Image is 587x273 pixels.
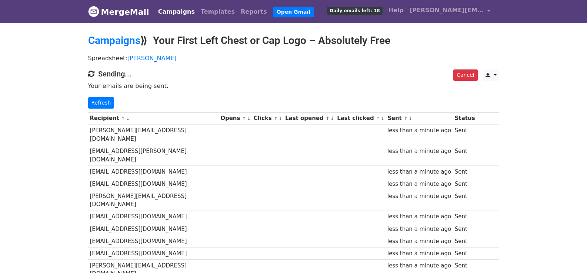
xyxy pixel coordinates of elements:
div: less than a minute ago [387,237,451,246]
p: Spreadsheet: [88,54,499,62]
a: Templates [198,4,238,19]
th: Clicks [252,112,283,124]
a: ↑ [376,116,380,121]
span: Daily emails left: 18 [327,7,382,15]
p: Your emails are being sent. [88,82,499,90]
a: ↓ [381,116,385,121]
div: less than a minute ago [387,262,451,270]
a: [PERSON_NAME][EMAIL_ADDRESS][DOMAIN_NAME] [407,3,493,20]
td: [EMAIL_ADDRESS][DOMAIN_NAME] [88,235,219,247]
th: Status [453,112,477,124]
div: less than a minute ago [387,192,451,201]
td: [EMAIL_ADDRESS][DOMAIN_NAME] [88,223,219,235]
a: ↓ [408,116,413,121]
td: Sent [453,211,477,223]
td: Sent [453,247,477,259]
a: ↑ [404,116,408,121]
td: Sent [453,178,477,190]
th: Last opened [283,112,335,124]
td: [PERSON_NAME][EMAIL_ADDRESS][DOMAIN_NAME] [88,124,219,145]
a: ↑ [326,116,330,121]
div: less than a minute ago [387,126,451,135]
a: ↓ [330,116,334,121]
img: MergeMail logo [88,6,99,17]
a: Help [386,3,407,18]
a: Refresh [88,97,114,109]
div: less than a minute ago [387,212,451,221]
a: Daily emails left: 18 [324,3,385,18]
td: Sent [453,190,477,211]
a: ↓ [126,116,130,121]
div: less than a minute ago [387,147,451,156]
td: [EMAIL_ADDRESS][PERSON_NAME][DOMAIN_NAME] [88,145,219,166]
th: Last clicked [335,112,386,124]
div: less than a minute ago [387,225,451,233]
div: less than a minute ago [387,249,451,258]
th: Recipient [88,112,219,124]
th: Opens [219,112,252,124]
a: MergeMail [88,4,149,20]
td: Sent [453,223,477,235]
div: less than a minute ago [387,180,451,188]
td: Sent [453,124,477,145]
a: [PERSON_NAME] [127,55,177,62]
td: [EMAIL_ADDRESS][DOMAIN_NAME] [88,211,219,223]
div: less than a minute ago [387,168,451,176]
a: Campaigns [88,34,140,47]
td: [EMAIL_ADDRESS][DOMAIN_NAME] [88,178,219,190]
a: ↓ [247,116,251,121]
td: [EMAIL_ADDRESS][DOMAIN_NAME] [88,165,219,178]
td: Sent [453,165,477,178]
a: ↑ [242,116,246,121]
a: Cancel [453,69,477,81]
a: Open Gmail [273,7,314,17]
span: [PERSON_NAME][EMAIL_ADDRESS][DOMAIN_NAME] [410,6,484,15]
td: Sent [453,145,477,166]
a: Campaigns [155,4,198,19]
h2: ⟫ Your First Left Chest or Cap Logo – Absolutely Free [88,34,499,47]
td: [EMAIL_ADDRESS][DOMAIN_NAME] [88,247,219,259]
h4: Sending... [88,69,499,78]
th: Sent [386,112,453,124]
td: Sent [453,235,477,247]
td: [PERSON_NAME][EMAIL_ADDRESS][DOMAIN_NAME] [88,190,219,211]
a: Reports [238,4,270,19]
a: ↓ [279,116,283,121]
a: ↑ [121,116,125,121]
a: ↑ [274,116,278,121]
